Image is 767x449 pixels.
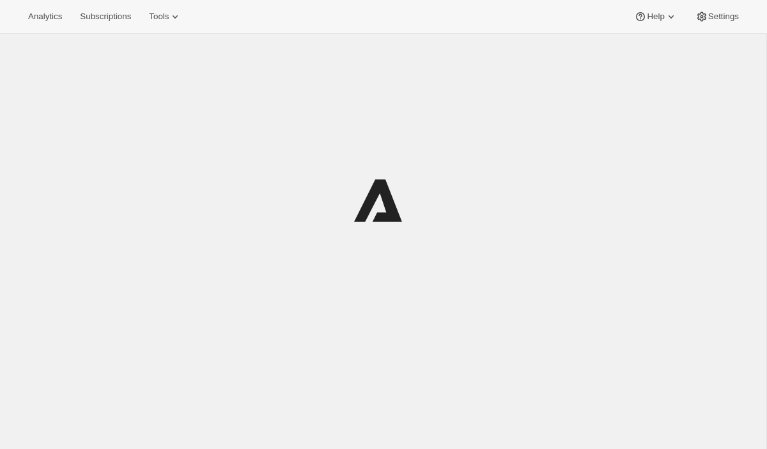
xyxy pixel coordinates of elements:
span: Tools [149,12,169,22]
span: Help [647,12,664,22]
span: Subscriptions [80,12,131,22]
button: Settings [688,8,747,26]
button: Analytics [20,8,70,26]
span: Settings [708,12,739,22]
span: Analytics [28,12,62,22]
button: Subscriptions [72,8,139,26]
button: Help [626,8,685,26]
button: Tools [141,8,189,26]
